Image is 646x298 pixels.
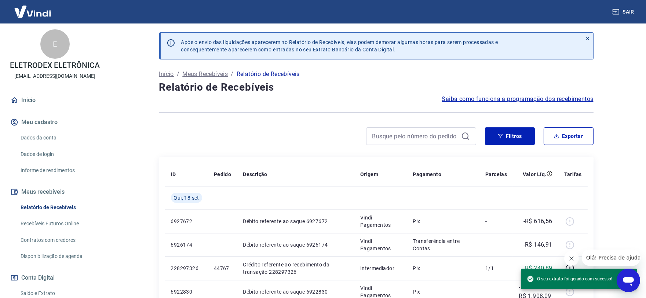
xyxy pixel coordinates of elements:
p: -R$ 146,91 [523,240,552,249]
p: Débito referente ao saque 6926174 [243,241,348,248]
p: Relatório de Recebíveis [237,70,300,79]
p: Pix [413,218,474,225]
a: Recebíveis Futuros Online [18,216,101,231]
p: Transferência entre Contas [413,237,474,252]
iframe: Fechar mensagem [564,251,579,266]
p: Vindi Pagamentos [360,237,401,252]
a: Informe de rendimentos [18,163,101,178]
p: ELETRODEX ELETRÔNICA [10,62,99,69]
a: Contratos com credores [18,233,101,248]
p: 6922830 [171,288,202,295]
p: Vindi Pagamentos [360,214,401,229]
a: Início [159,70,174,79]
p: - [485,241,507,248]
span: Qui, 18 set [174,194,199,201]
p: Pedido [214,171,231,178]
iframe: Mensagem da empresa [582,250,640,266]
p: Intermediador [360,265,401,272]
a: Início [9,92,101,108]
button: Sair [611,5,637,19]
a: Meus Recebíveis [182,70,228,79]
p: 1/1 [485,265,507,272]
button: Exportar [544,127,594,145]
h4: Relatório de Recebíveis [159,80,594,95]
p: Valor Líq. [523,171,547,178]
button: Conta Digital [9,270,101,286]
p: 6926174 [171,241,202,248]
p: 44767 [214,265,231,272]
span: Olá! Precisa de ajuda? [4,5,62,11]
div: E [40,29,70,59]
p: Pix [413,265,474,272]
button: Meu cadastro [9,114,101,130]
p: Tarifas [564,171,582,178]
p: Crédito referente ao recebimento da transação 228297326 [243,261,348,276]
span: O seu extrato foi gerado com sucesso! [527,275,612,283]
p: Parcelas [485,171,507,178]
button: Filtros [485,127,535,145]
input: Busque pelo número do pedido [372,131,458,142]
p: Débito referente ao saque 6922830 [243,288,348,295]
p: Após o envio das liquidações aparecerem no Relatório de Recebíveis, elas podem demorar algumas ho... [181,39,498,53]
iframe: Botão para abrir a janela de mensagens [617,269,640,292]
p: Origem [360,171,378,178]
p: / [231,70,233,79]
p: - [485,288,507,295]
img: Vindi [9,0,56,23]
p: / [177,70,179,79]
p: Pix [413,288,474,295]
p: Débito referente ao saque 6927672 [243,218,348,225]
a: Relatório de Recebíveis [18,200,101,215]
a: Dados de login [18,147,101,162]
button: Meus recebíveis [9,184,101,200]
a: Disponibilização de agenda [18,249,101,264]
a: Saiba como funciona a programação dos recebimentos [442,95,594,103]
a: Dados da conta [18,130,101,145]
p: 6927672 [171,218,202,225]
p: [EMAIL_ADDRESS][DOMAIN_NAME] [14,72,95,80]
p: - [485,218,507,225]
p: R$ 240,89 [525,264,552,273]
p: Pagamento [413,171,441,178]
p: ID [171,171,176,178]
p: 228297326 [171,265,202,272]
p: Descrição [243,171,267,178]
p: -R$ 616,56 [523,217,552,226]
